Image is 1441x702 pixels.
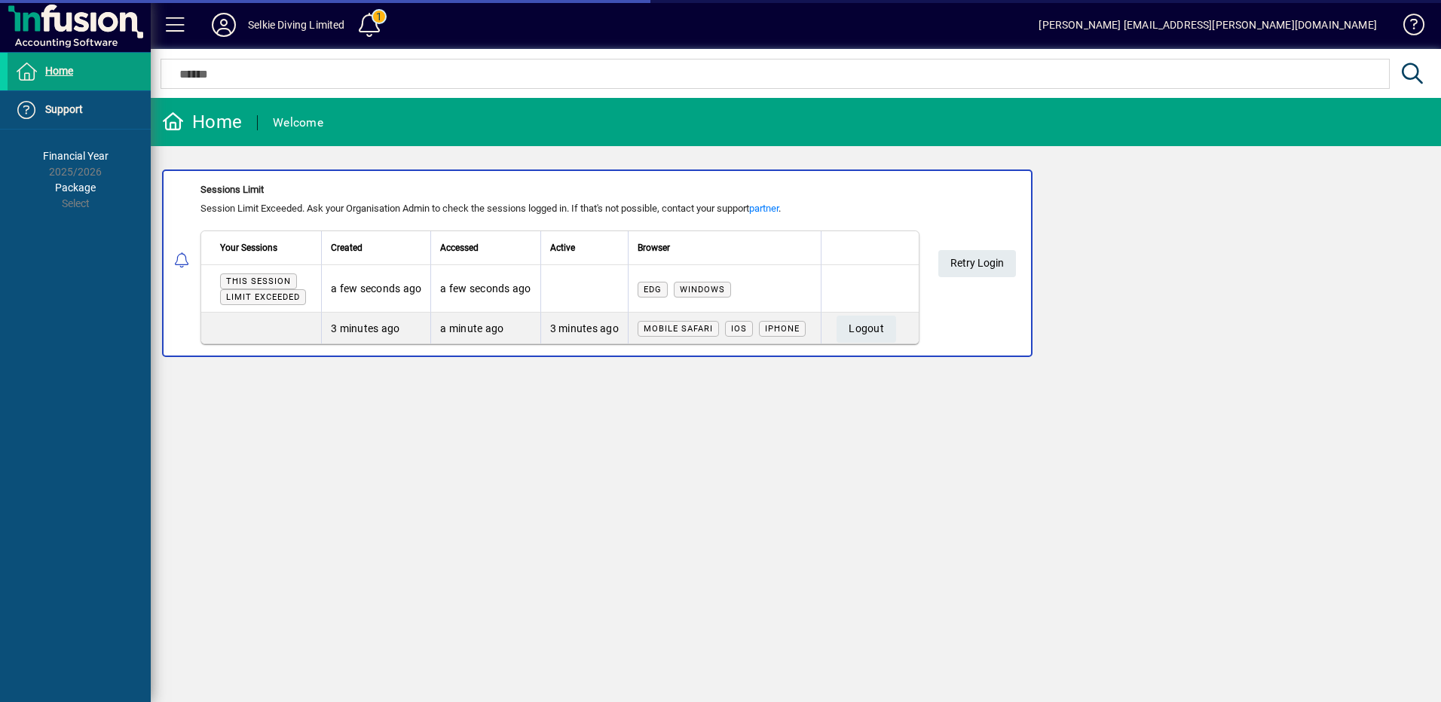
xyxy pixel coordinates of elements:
span: Home [45,65,73,77]
span: iOS [731,324,747,334]
span: Retry Login [950,251,1004,276]
span: Logout [849,316,884,341]
span: Mobile Safari [644,324,713,334]
span: Edg [644,285,662,295]
span: Active [550,240,575,256]
a: Support [8,91,151,129]
div: Sessions Limit [200,182,919,197]
app-alert-notification-menu-item: Sessions Limit [151,169,1441,357]
div: Selkie Diving Limited [248,13,345,37]
span: Financial Year [43,150,109,162]
button: Profile [200,11,248,38]
span: This session [226,276,291,286]
a: partner [749,203,779,214]
span: Package [55,182,96,194]
span: iPhone [765,324,800,334]
span: Windows [680,285,725,295]
span: Support [45,103,83,115]
button: Retry Login [938,250,1016,277]
a: Knowledge Base [1392,3,1422,52]
span: Limit exceeded [226,292,300,302]
div: Welcome [273,111,323,135]
td: 3 minutes ago [321,313,430,343]
td: a few seconds ago [321,265,430,313]
div: Home [162,110,242,134]
span: Your Sessions [220,240,277,256]
td: a minute ago [430,313,540,343]
td: 3 minutes ago [540,313,628,343]
span: Accessed [440,240,479,256]
div: [PERSON_NAME] [EMAIL_ADDRESS][PERSON_NAME][DOMAIN_NAME] [1039,13,1377,37]
div: Session Limit Exceeded. Ask your Organisation Admin to check the sessions logged in. If that's no... [200,201,919,216]
button: Logout [837,316,896,343]
span: Created [331,240,363,256]
td: a few seconds ago [430,265,540,313]
span: Browser [638,240,670,256]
